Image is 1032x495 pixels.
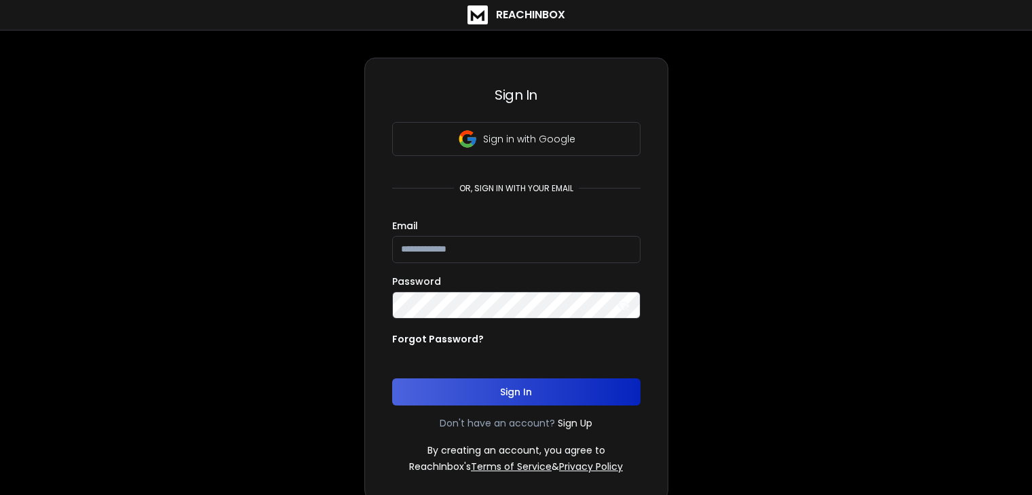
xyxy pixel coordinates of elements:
p: ReachInbox's & [409,460,623,473]
label: Password [392,277,441,286]
p: By creating an account, you agree to [427,443,605,457]
p: Don't have an account? [440,416,555,430]
a: Privacy Policy [559,460,623,473]
button: Sign In [392,378,641,405]
p: Sign in with Google [483,132,575,146]
a: Terms of Service [471,460,552,473]
a: ReachInbox [467,5,565,24]
a: Sign Up [558,416,592,430]
button: Sign in with Google [392,122,641,156]
img: logo [467,5,488,24]
p: or, sign in with your email [454,183,579,194]
h3: Sign In [392,85,641,104]
h1: ReachInbox [496,7,565,23]
p: Forgot Password? [392,332,484,346]
label: Email [392,221,418,231]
